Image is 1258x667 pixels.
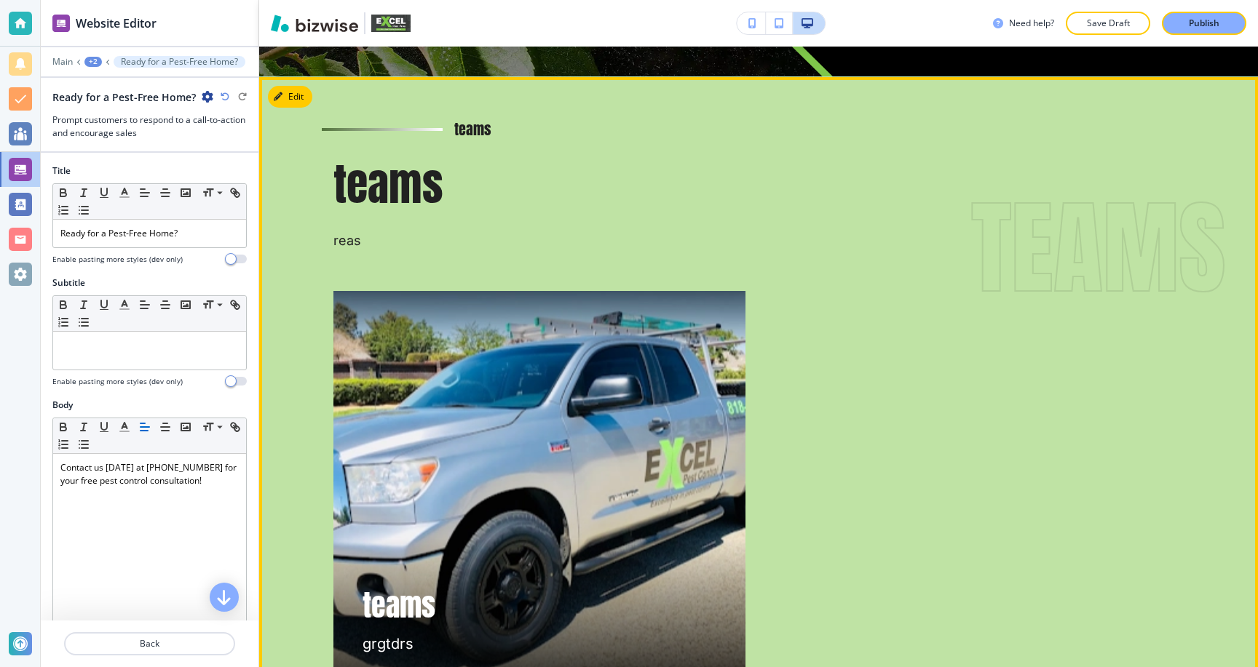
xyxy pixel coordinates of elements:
p: teams [971,180,1226,316]
p: reas [333,231,929,250]
button: Publish [1162,12,1246,35]
h2: Ready for a Pest-Free Home? [52,89,196,105]
p: teams [363,586,435,625]
h2: Title [52,164,71,177]
p: Contact us [DATE] at [PHONE_NUMBER] for your free pest control consultation! [60,461,239,487]
p: Publish [1189,17,1219,30]
p: teams [333,156,929,214]
button: Edit [268,86,312,108]
img: Your Logo [371,15,411,32]
h4: Enable pasting more styles (dev only) [52,376,183,387]
h2: Body [52,399,73,412]
p: Ready for a Pest-Free Home? [60,227,239,240]
img: editor icon [52,15,70,32]
p: Ready for a Pest-Free Home? [121,57,238,67]
h3: Need help? [1009,17,1054,30]
button: Main [52,57,73,67]
h2: Website Editor [76,15,157,32]
p: teams [454,121,491,138]
button: Ready for a Pest-Free Home? [114,56,245,68]
button: +2 [84,57,102,67]
button: Save Draft [1066,12,1150,35]
p: Back [66,637,234,650]
h2: Subtitle [52,276,85,289]
button: Back [64,632,235,655]
p: grgtdrs [363,634,716,655]
h4: Enable pasting more styles (dev only) [52,254,183,265]
p: Save Draft [1085,17,1131,30]
img: Bizwise Logo [271,15,358,32]
h3: Prompt customers to respond to a call-to-action and encourage sales [52,113,247,140]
